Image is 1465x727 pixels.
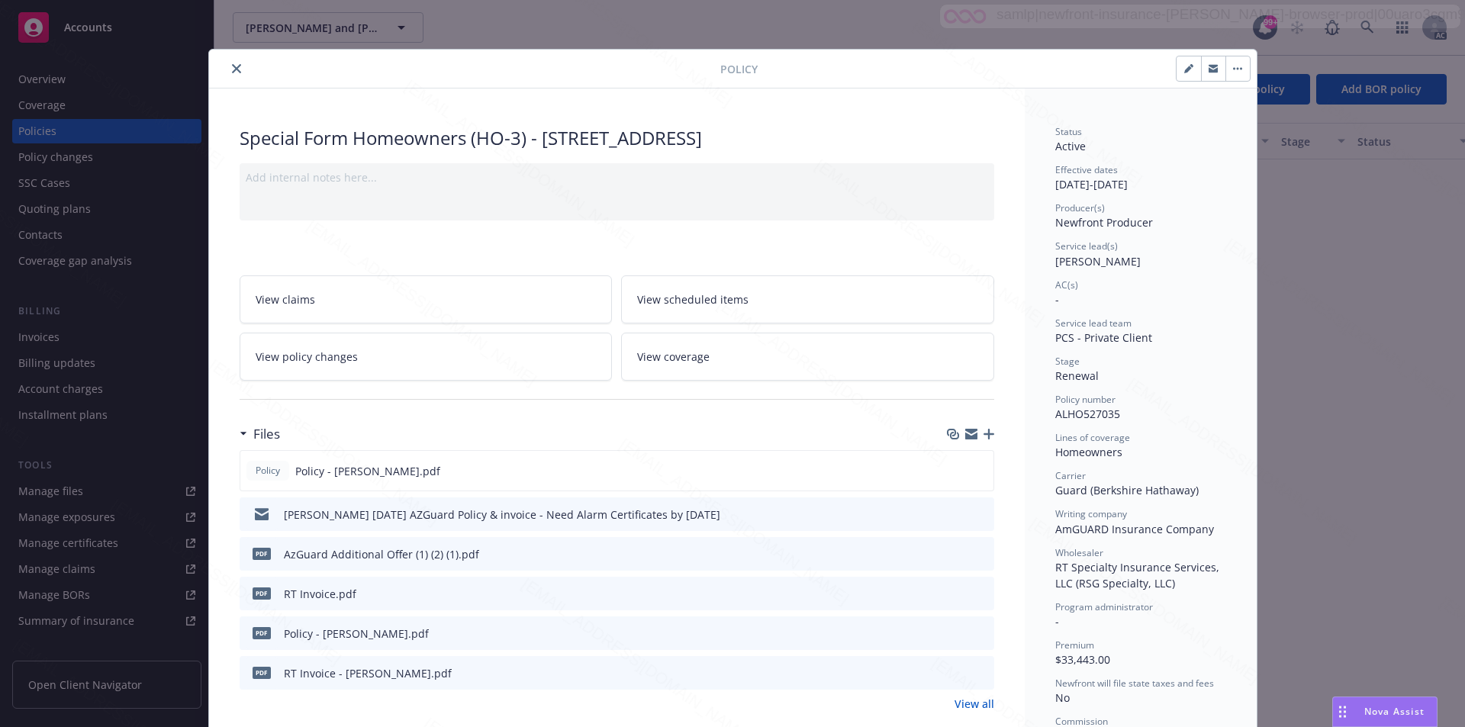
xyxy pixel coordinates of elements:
span: Policy [720,61,758,77]
span: Renewal [1055,368,1099,383]
span: RT Specialty Insurance Services, LLC (RSG Specialty, LLC) [1055,560,1222,590]
span: AC(s) [1055,278,1078,291]
h3: Files [253,424,280,444]
span: View policy changes [256,349,358,365]
span: Writing company [1055,507,1127,520]
span: Guard (Berkshire Hathaway) [1055,483,1199,497]
span: Status [1055,125,1082,138]
span: Wholesaler [1055,546,1103,559]
a: View all [955,696,994,712]
span: View coverage [637,349,710,365]
div: AzGuard Additional Offer (1) (2) (1).pdf [284,546,479,562]
span: pdf [253,627,271,639]
span: Lines of coverage [1055,431,1130,444]
span: Effective dates [1055,163,1118,176]
div: RT Invoice - [PERSON_NAME].pdf [284,665,452,681]
div: Files [240,424,280,444]
span: Premium [1055,639,1094,651]
span: Newfront Producer [1055,215,1153,230]
div: Special Form Homeowners (HO-3) - [STREET_ADDRESS] [240,125,994,151]
span: pdf [253,587,271,599]
span: ALHO527035 [1055,407,1120,421]
div: Policy - [PERSON_NAME].pdf [284,626,429,642]
span: Policy number [1055,393,1116,406]
div: [PERSON_NAME] [DATE] AZGuard Policy & invoice - Need Alarm Certificates by [DATE] [284,507,720,523]
button: download file [950,546,962,562]
button: download file [950,586,962,602]
span: View claims [256,291,315,307]
span: - [1055,614,1059,629]
span: pdf [253,667,271,678]
div: Drag to move [1333,697,1352,726]
button: download file [950,626,962,642]
span: Policy - [PERSON_NAME].pdf [295,463,440,479]
button: preview file [974,507,988,523]
span: Newfront will file state taxes and fees [1055,677,1214,690]
button: download file [949,463,961,479]
span: Carrier [1055,469,1086,482]
span: View scheduled items [637,291,749,307]
a: View scheduled items [621,275,994,323]
span: Program administrator [1055,600,1153,613]
div: Add internal notes here... [246,169,988,185]
div: [DATE] - [DATE] [1055,163,1226,192]
span: - [1055,292,1059,307]
span: Stage [1055,355,1080,368]
span: pdf [253,548,271,559]
a: View coverage [621,333,994,381]
button: preview file [974,463,987,479]
button: close [227,60,246,78]
button: download file [950,507,962,523]
a: View claims [240,275,613,323]
button: preview file [974,546,988,562]
button: download file [950,665,962,681]
span: No [1055,690,1070,705]
span: Homeowners [1055,445,1122,459]
span: Service lead(s) [1055,240,1118,253]
div: RT Invoice.pdf [284,586,356,602]
span: Service lead team [1055,317,1132,330]
span: PCS - Private Client [1055,330,1152,345]
span: Nova Assist [1364,705,1425,718]
a: View policy changes [240,333,613,381]
span: [PERSON_NAME] [1055,254,1141,269]
span: $33,443.00 [1055,652,1110,667]
span: AmGUARD Insurance Company [1055,522,1214,536]
span: Producer(s) [1055,201,1105,214]
button: preview file [974,626,988,642]
button: Nova Assist [1332,696,1438,727]
button: preview file [974,665,988,681]
span: Active [1055,139,1086,153]
button: preview file [974,586,988,602]
span: Policy [253,464,283,478]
